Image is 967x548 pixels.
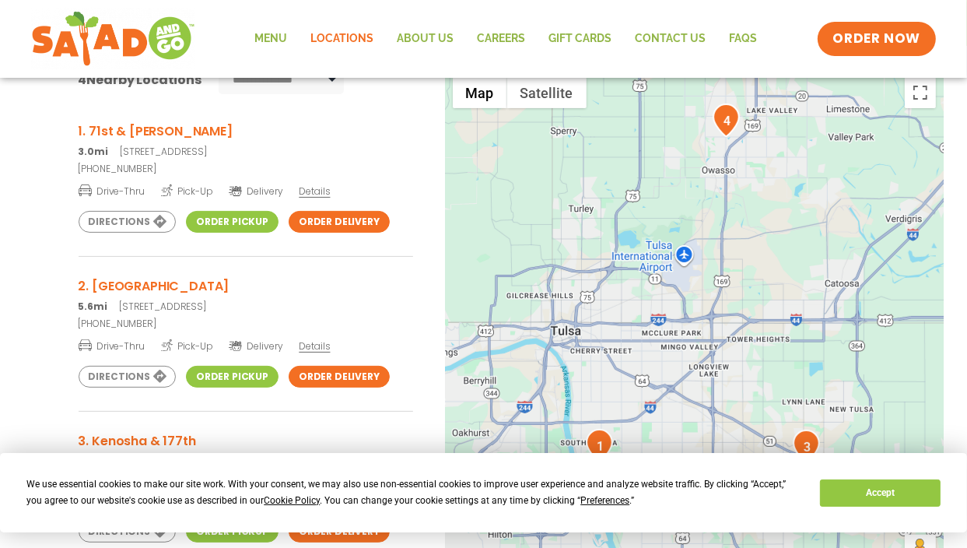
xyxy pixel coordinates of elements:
[79,431,413,451] h3: 3. Kenosha & 177th
[161,183,213,198] span: Pick-Up
[79,276,413,296] h3: 2. [GEOGRAPHIC_DATA]
[79,211,176,233] a: Directions
[79,179,413,198] a: Drive-Thru Pick-Up Delivery Details
[453,77,507,108] button: Show street map
[79,431,413,469] a: 3. Kenosha & 177th 11.4mi[STREET_ADDRESS]
[833,30,920,48] span: ORDER NOW
[186,366,279,388] a: Order Pickup
[244,21,300,57] a: Menu
[820,479,940,507] button: Accept
[244,21,769,57] nav: Menu
[264,495,320,506] span: Cookie Policy
[79,317,413,331] a: [PHONE_NUMBER]
[79,71,87,89] span: 4
[466,21,538,57] a: Careers
[79,145,413,159] p: [STREET_ADDRESS]
[229,339,282,353] span: Delivery
[538,21,624,57] a: GIFT CARDS
[31,8,195,70] img: new-SAG-logo-768×292
[79,183,145,198] span: Drive-Thru
[79,121,413,159] a: 1. 71st & [PERSON_NAME] 3.0mi[STREET_ADDRESS]
[79,366,176,388] a: Directions
[713,104,740,137] div: 4
[905,77,936,108] button: Toggle fullscreen view
[79,276,413,314] a: 2. [GEOGRAPHIC_DATA] 5.6mi[STREET_ADDRESS]
[300,21,386,57] a: Locations
[507,77,587,108] button: Show satellite imagery
[79,300,107,313] strong: 5.6mi
[624,21,718,57] a: Contact Us
[586,429,613,462] div: 1
[186,211,279,233] a: Order Pickup
[79,70,201,90] div: Nearby Locations
[229,184,282,198] span: Delivery
[818,22,936,56] a: ORDER NOW
[299,184,330,198] span: Details
[580,495,629,506] span: Preferences
[79,338,145,353] span: Drive-Thru
[793,430,820,463] div: 3
[299,339,330,353] span: Details
[26,476,801,509] div: We use essential cookies to make our site work. With your consent, we may also use non-essential ...
[79,121,413,141] h3: 1. 71st & [PERSON_NAME]
[79,300,413,314] p: [STREET_ADDRESS]
[289,366,390,388] a: Order Delivery
[79,145,108,158] strong: 3.0mi
[718,21,769,57] a: FAQs
[161,338,213,353] span: Pick-Up
[79,162,413,176] a: [PHONE_NUMBER]
[79,334,413,353] a: Drive-Thru Pick-Up Delivery Details
[289,211,390,233] a: Order Delivery
[386,21,466,57] a: About Us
